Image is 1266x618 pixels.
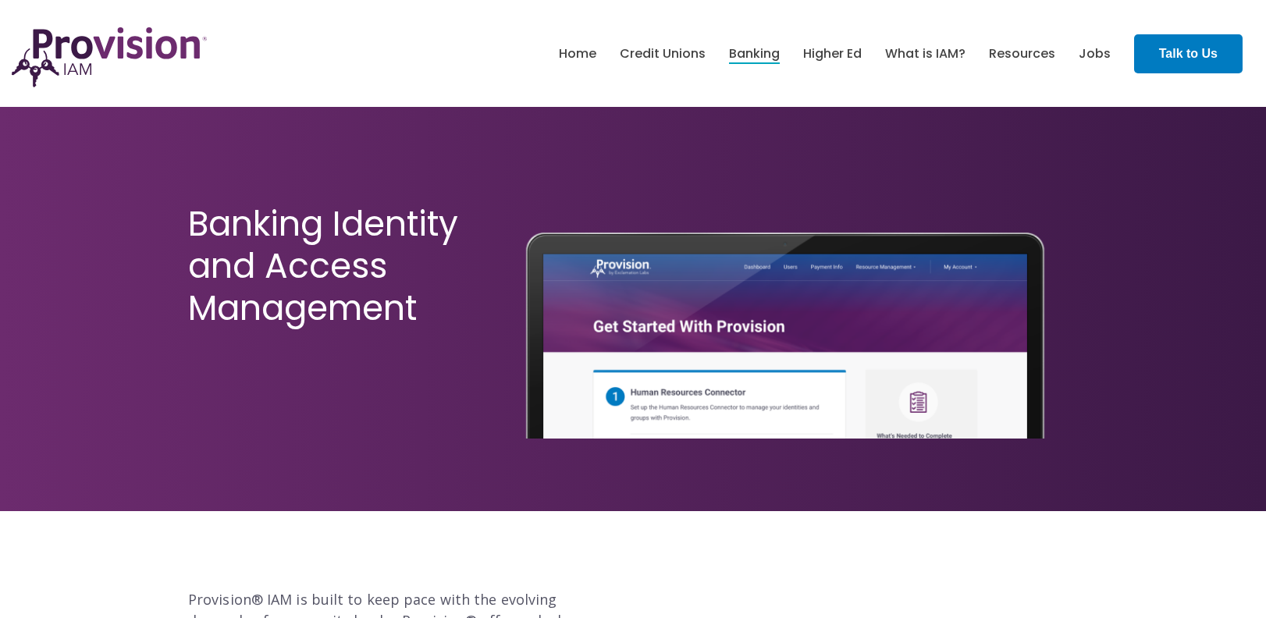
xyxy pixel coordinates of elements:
[989,41,1055,67] a: Resources
[188,200,458,332] span: Banking Identity and Access Management
[547,29,1122,79] nav: menu
[12,27,207,87] img: ProvisionIAM-Logo-Purple
[885,41,966,67] a: What is IAM?
[1159,47,1218,60] strong: Talk to Us
[620,41,706,67] a: Credit Unions
[803,41,862,67] a: Higher Ed
[729,41,780,67] a: Banking
[1134,34,1243,73] a: Talk to Us
[1079,41,1111,67] a: Jobs
[559,41,596,67] a: Home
